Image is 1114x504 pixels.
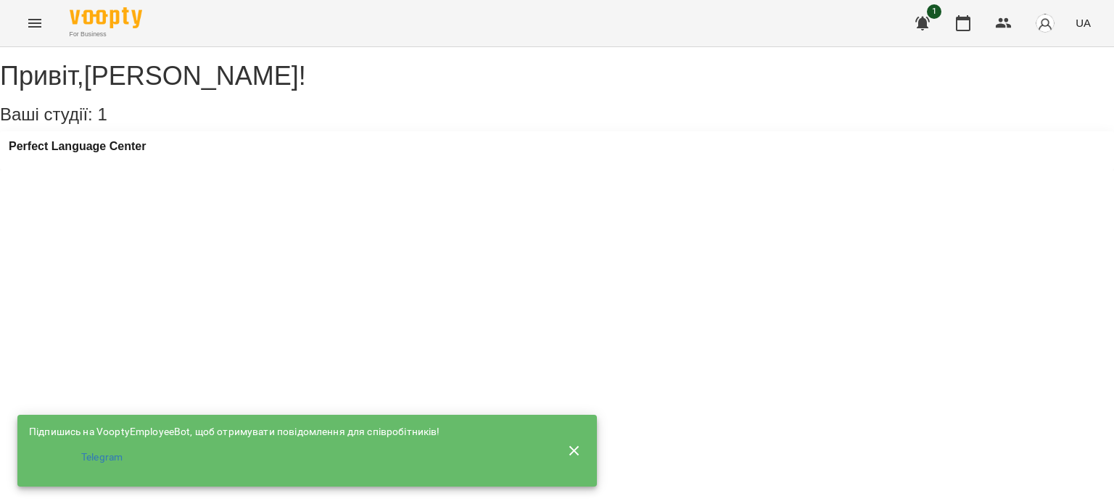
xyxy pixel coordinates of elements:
span: 1 [97,104,107,124]
span: 1 [927,4,941,19]
img: Voopty Logo [70,7,142,28]
img: avatar_s.png [1035,13,1055,33]
span: For Business [70,30,142,39]
button: Menu [17,6,52,41]
a: Perfect Language Center [9,140,146,153]
span: UA [1076,15,1091,30]
button: UA [1070,9,1097,36]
